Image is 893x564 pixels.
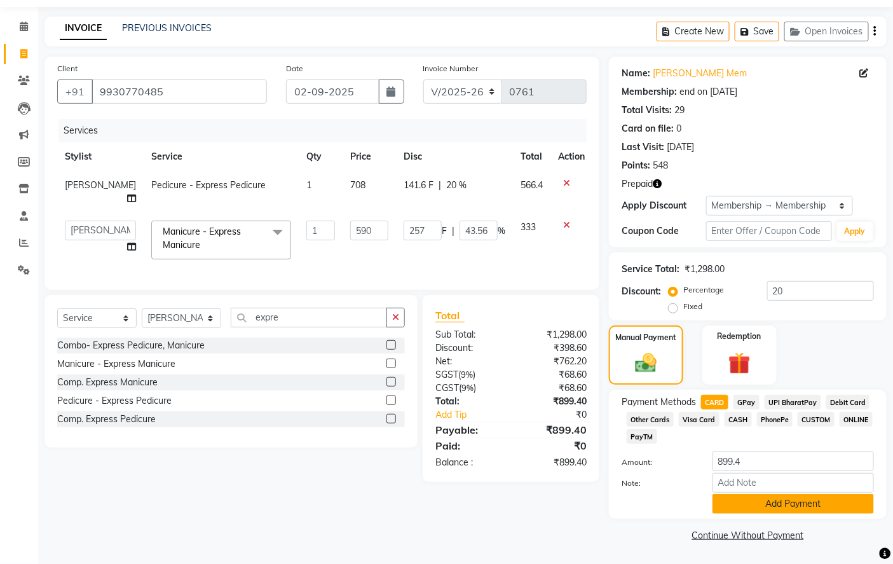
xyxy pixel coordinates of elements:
[65,179,136,191] span: [PERSON_NAME]
[144,142,299,171] th: Service
[426,382,511,395] div: ( )
[57,339,205,352] div: Combo- Express Pedicure, Manicure
[622,141,664,154] div: Last Visit:
[627,429,657,444] span: PayTM
[629,351,663,376] img: _cash.svg
[622,395,696,409] span: Payment Methods
[426,328,511,341] div: Sub Total:
[163,226,241,251] span: Manicure - Express Manicure
[461,383,474,393] span: 9%
[521,179,543,191] span: 566.4
[57,357,175,371] div: Manicure - Express Manicure
[679,412,719,427] span: Visa Card
[676,122,681,135] div: 0
[701,395,728,409] span: CARD
[511,422,596,437] div: ₹899.40
[404,179,433,192] span: 141.6 F
[343,142,396,171] th: Price
[423,63,479,74] label: Invoice Number
[622,67,650,80] div: Name:
[435,309,465,322] span: Total
[511,456,596,469] div: ₹899.40
[511,382,596,395] div: ₹68.60
[306,179,311,191] span: 1
[442,224,447,238] span: F
[426,341,511,355] div: Discount:
[622,224,706,238] div: Coupon Code
[511,395,596,408] div: ₹899.40
[57,394,172,408] div: Pedicure - Express Pedicure
[200,239,206,251] a: x
[350,179,365,191] span: 708
[550,142,592,171] th: Action
[452,224,454,238] span: |
[622,263,679,276] div: Service Total:
[612,457,702,468] label: Amount:
[612,478,702,489] label: Note:
[57,376,158,389] div: Comp. Express Manicure
[765,395,821,409] span: UPI BharatPay
[657,22,730,41] button: Create New
[513,142,550,171] th: Total
[58,119,596,142] div: Services
[151,179,266,191] span: Pedicure - Express Pedicure
[733,395,760,409] span: GPay
[57,413,156,426] div: Comp. Express Pedicure
[60,17,107,40] a: INVOICE
[611,529,884,542] a: Continue Without Payment
[685,263,725,276] div: ₹1,298.00
[511,438,596,453] div: ₹0
[439,179,441,192] span: |
[461,369,473,380] span: 9%
[426,422,511,437] div: Payable:
[721,350,758,378] img: _gift.svg
[622,285,661,298] div: Discount:
[674,104,685,117] div: 29
[712,473,874,493] input: Add Note
[622,177,653,191] span: Prepaid
[426,408,525,422] a: Add Tip
[426,395,511,408] div: Total:
[511,328,596,341] div: ₹1,298.00
[231,308,387,327] input: Search or Scan
[798,412,835,427] span: CUSTOM
[299,142,343,171] th: Qty
[511,355,596,368] div: ₹762.20
[735,22,779,41] button: Save
[521,221,536,233] span: 333
[712,451,874,471] input: Amount
[57,63,78,74] label: Client
[653,67,747,80] a: [PERSON_NAME] Mem
[683,301,702,312] label: Fixed
[840,412,873,427] span: ONLINE
[706,221,832,241] input: Enter Offer / Coupon Code
[498,224,505,238] span: %
[784,22,869,41] button: Open Invoices
[622,104,672,117] div: Total Visits:
[396,142,513,171] th: Disc
[446,179,467,192] span: 20 %
[627,412,674,427] span: Other Cards
[667,141,694,154] div: [DATE]
[653,159,668,172] div: 548
[679,85,737,99] div: end on [DATE]
[92,79,267,104] input: Search by Name/Mobile/Email/Code
[683,284,724,296] label: Percentage
[426,438,511,453] div: Paid:
[426,456,511,469] div: Balance :
[757,412,793,427] span: PhonePe
[622,85,677,99] div: Membership:
[718,331,761,342] label: Redemption
[622,159,650,172] div: Points:
[435,382,459,394] span: CGST
[435,369,458,380] span: SGST
[286,63,303,74] label: Date
[622,199,706,212] div: Apply Discount
[57,79,93,104] button: +91
[122,22,212,34] a: PREVIOUS INVOICES
[622,122,674,135] div: Card on file:
[712,494,874,514] button: Add Payment
[837,222,873,241] button: Apply
[616,332,677,343] label: Manual Payment
[511,341,596,355] div: ₹398.60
